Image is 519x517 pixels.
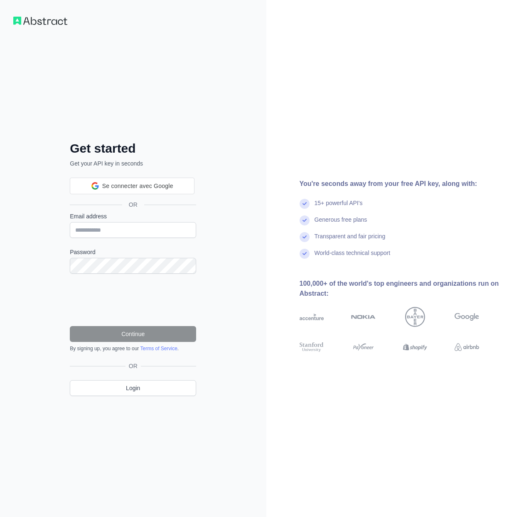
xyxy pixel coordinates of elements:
[300,215,310,225] img: check mark
[405,307,425,327] img: bayer
[455,307,479,327] img: google
[455,341,479,353] img: airbnb
[70,159,196,168] p: Get your API key in seconds
[70,326,196,342] button: Continue
[300,232,310,242] img: check mark
[70,212,196,220] label: Email address
[70,248,196,256] label: Password
[315,232,386,249] div: Transparent and fair pricing
[300,279,506,299] div: 100,000+ of the world's top engineers and organizations run on Abstract:
[300,341,324,353] img: stanford university
[70,141,196,156] h2: Get started
[70,178,194,194] div: Se connecter avec Google
[351,341,376,353] img: payoneer
[315,199,363,215] div: 15+ powerful API's
[300,199,310,209] img: check mark
[403,341,428,353] img: shopify
[70,380,196,396] a: Login
[70,345,196,352] div: By signing up, you agree to our .
[351,307,376,327] img: nokia
[300,249,310,259] img: check mark
[300,179,506,189] div: You're seconds away from your free API key, along with:
[300,307,324,327] img: accenture
[315,249,391,265] div: World-class technical support
[140,346,177,351] a: Terms of Service
[315,215,367,232] div: Generous free plans
[125,362,141,370] span: OR
[122,200,144,209] span: OR
[13,17,67,25] img: Workflow
[70,284,196,316] iframe: reCAPTCHA
[102,182,173,190] span: Se connecter avec Google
